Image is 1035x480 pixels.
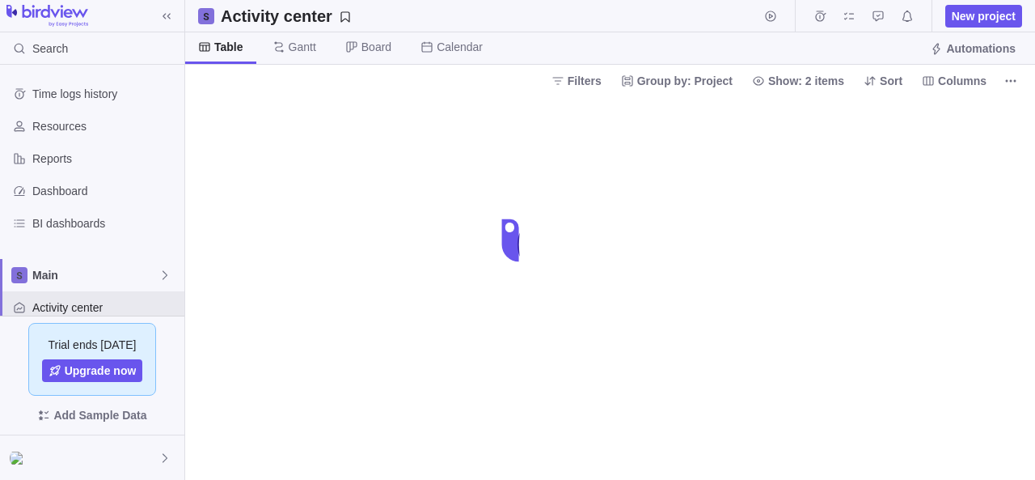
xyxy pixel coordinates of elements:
span: More actions [999,70,1022,92]
span: Group by: Project [637,73,733,89]
h2: Activity center [221,5,332,28]
span: Add Sample Data [53,406,146,425]
span: Time logs [809,5,831,28]
span: Notifications [896,5,919,28]
span: Dashboard [32,183,178,199]
span: New project [952,8,1016,24]
span: Trial ends [DATE] [49,337,137,353]
span: Filters [545,70,608,92]
span: Upgrade now [65,363,137,379]
span: Save your current layout and filters as a View [214,5,358,28]
span: Show: 2 items [746,70,851,92]
span: Filters [568,73,602,89]
span: Board [361,39,391,55]
span: Sort [857,70,909,92]
a: Upgrade now [42,359,143,382]
a: Notifications [896,12,919,25]
span: Time logs history [32,86,178,102]
span: Show: 2 items [768,73,844,89]
div: loading [485,208,550,273]
span: My assignments [838,5,860,28]
a: Time logs [809,12,831,25]
span: Table [214,39,243,55]
a: Approval requests [867,12,889,25]
div: zaeem [10,448,29,468]
span: Columns [938,73,986,89]
span: Search [32,40,68,57]
span: Resources [32,118,178,134]
img: logo [6,5,88,28]
span: Main [32,267,158,283]
span: Approval requests [867,5,889,28]
span: Reports [32,151,178,167]
span: Start timer [759,5,782,28]
span: Columns [915,70,993,92]
span: Calendar [437,39,483,55]
span: Sort [880,73,902,89]
span: Automations [946,40,1016,57]
img: Show [10,452,29,465]
span: New project [945,5,1022,28]
span: Automations [923,37,1022,60]
span: Add Sample Data [13,402,171,428]
span: Activity center [32,299,178,316]
span: Gantt [289,39,316,55]
a: My assignments [838,12,860,25]
span: BI dashboards [32,215,178,232]
span: Group by: Project [615,70,739,92]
